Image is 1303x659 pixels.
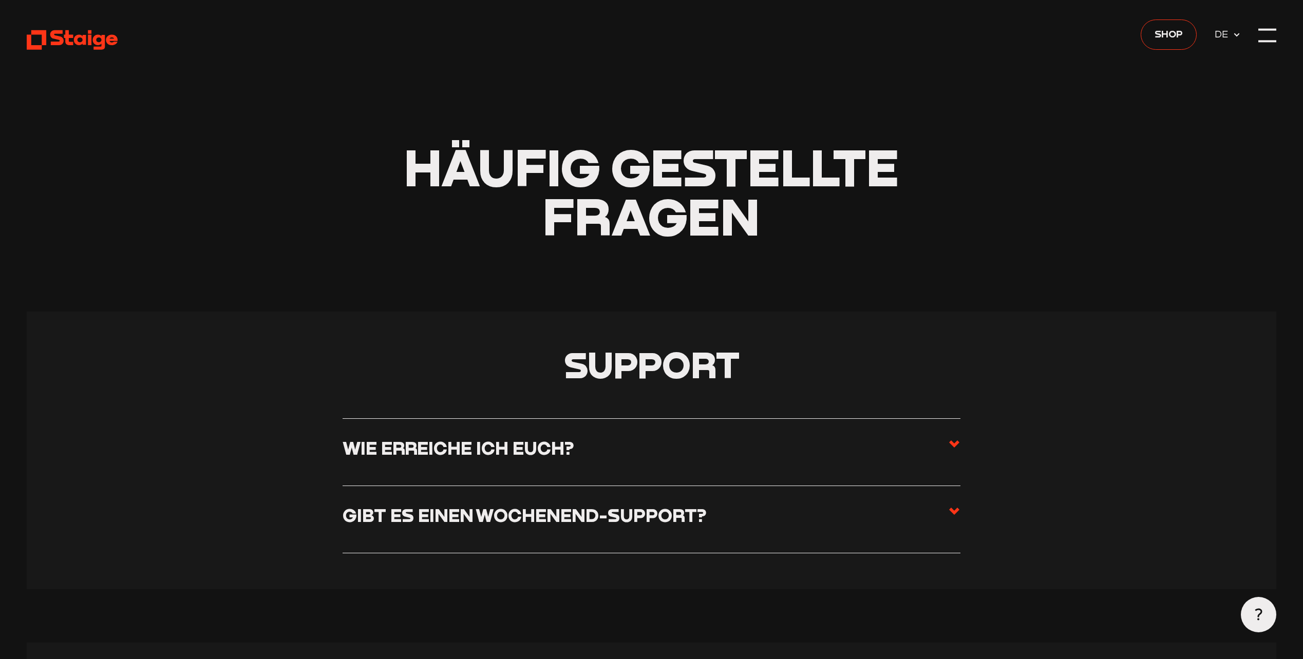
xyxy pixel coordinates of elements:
span: Shop [1155,26,1183,42]
span: DE [1215,26,1233,42]
span: Häufig gestellte Fragen [404,135,899,246]
a: Shop [1141,20,1197,49]
span: Support [564,342,740,386]
h3: Gibt es einen Wochenend-Support? [343,504,707,526]
h3: Wie erreiche ich euch? [343,437,574,459]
